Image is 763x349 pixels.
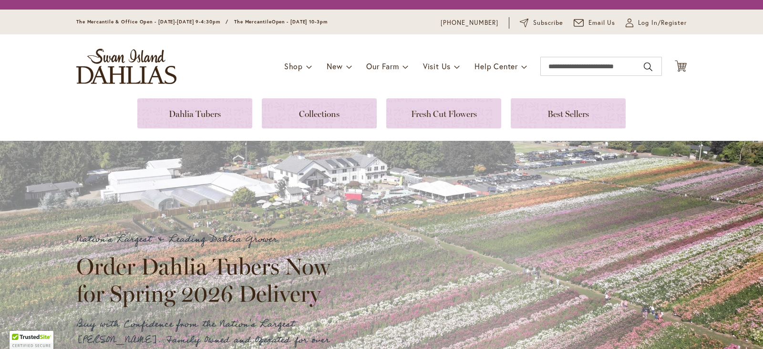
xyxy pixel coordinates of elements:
span: Subscribe [533,18,563,28]
div: TrustedSite Certified [10,331,53,349]
span: Log In/Register [638,18,687,28]
a: Email Us [574,18,616,28]
a: [PHONE_NUMBER] [441,18,498,28]
a: Log In/Register [626,18,687,28]
span: Visit Us [423,61,451,71]
a: Subscribe [520,18,563,28]
p: Nation's Largest & Leading Dahlia Grower [76,232,339,247]
h2: Order Dahlia Tubers Now for Spring 2026 Delivery [76,253,339,307]
span: New [327,61,342,71]
span: Email Us [588,18,616,28]
button: Search [644,59,652,74]
span: Shop [284,61,303,71]
span: The Mercantile & Office Open - [DATE]-[DATE] 9-4:30pm / The Mercantile [76,19,272,25]
span: Help Center [474,61,518,71]
span: Open - [DATE] 10-3pm [272,19,328,25]
a: store logo [76,49,176,84]
span: Our Farm [366,61,399,71]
